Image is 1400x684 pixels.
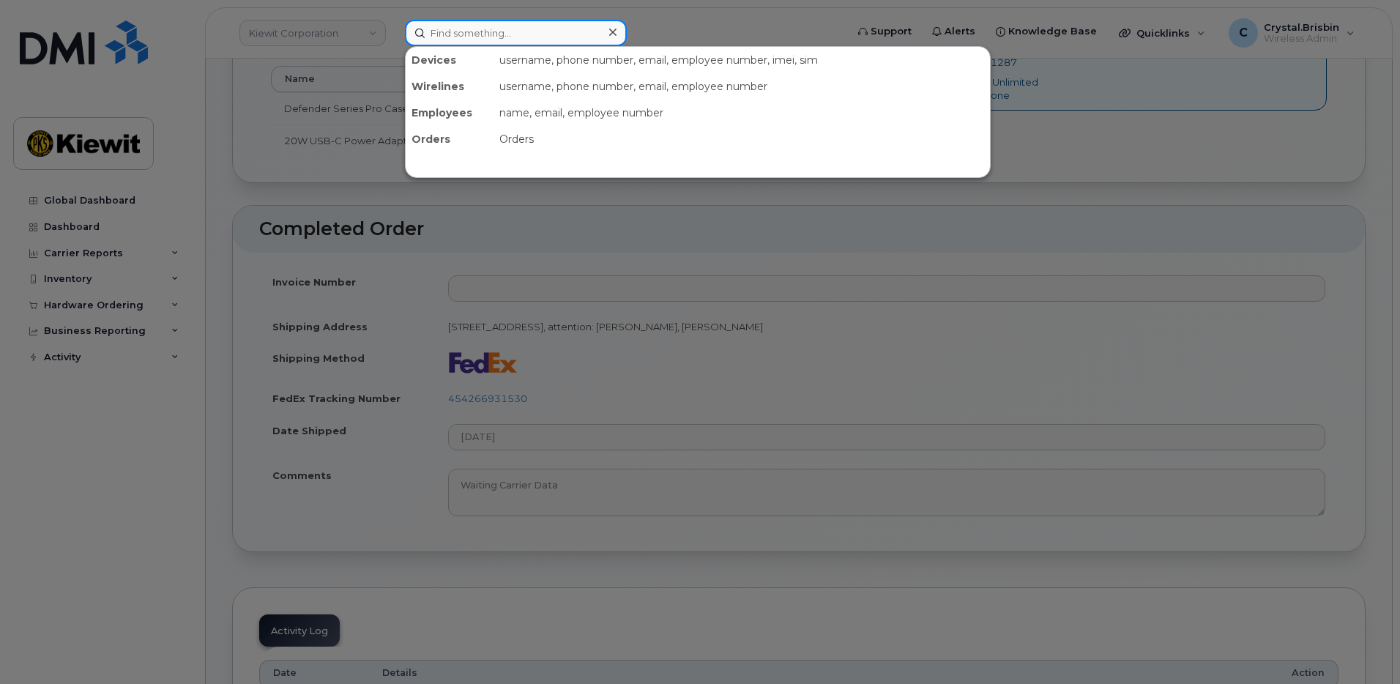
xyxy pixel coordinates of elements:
div: Orders [406,126,494,152]
div: name, email, employee number [494,100,990,126]
div: Orders [494,126,990,152]
div: username, phone number, email, employee number [494,73,990,100]
div: Wirelines [406,73,494,100]
div: Employees [406,100,494,126]
input: Find something... [405,20,627,46]
iframe: Messenger Launcher [1336,620,1389,673]
div: username, phone number, email, employee number, imei, sim [494,47,990,73]
div: Devices [406,47,494,73]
